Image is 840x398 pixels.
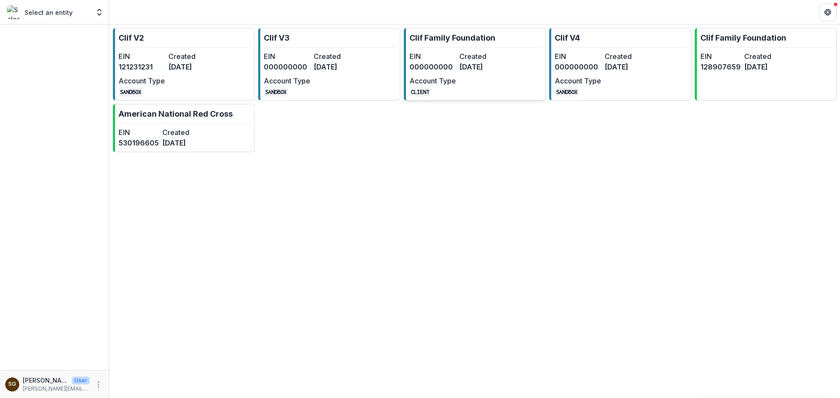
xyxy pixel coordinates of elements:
dd: [DATE] [168,62,215,72]
dt: Created [168,51,215,62]
dd: [DATE] [314,62,360,72]
button: Get Help [819,3,836,21]
dt: EIN [555,51,601,62]
dt: Account Type [119,76,165,86]
dd: 128907659 [700,62,741,72]
a: Clif V4EIN000000000Created[DATE]Account TypeSANDBOX [549,28,691,100]
p: Clif V2 [119,32,144,44]
a: Clif Family FoundationEIN000000000Created[DATE]Account TypeCLIENT [404,28,546,100]
dd: [DATE] [459,62,506,72]
dt: Created [459,51,506,62]
dt: Account Type [409,76,456,86]
dt: Created [605,51,651,62]
p: Clif V3 [264,32,290,44]
code: SANDBOX [264,87,288,97]
div: Sarah Grady [8,381,16,387]
dd: 000000000 [555,62,601,72]
a: American National Red CrossEIN530196605Created[DATE] [113,104,255,152]
dd: [DATE] [744,62,784,72]
button: More [93,379,104,390]
button: Open entity switcher [93,3,105,21]
dt: EIN [119,51,165,62]
p: Clif V4 [555,32,580,44]
a: Clif V2EIN121231231Created[DATE]Account TypeSANDBOX [113,28,255,100]
dd: 000000000 [409,62,456,72]
dt: EIN [700,51,741,62]
p: Select an entity [24,8,73,17]
dt: Created [744,51,784,62]
a: Clif V3EIN000000000Created[DATE]Account TypeSANDBOX [258,28,400,100]
p: [PERSON_NAME][EMAIL_ADDRESS][DOMAIN_NAME] [23,385,90,393]
dt: EIN [119,127,159,138]
code: SANDBOX [555,87,579,97]
dt: EIN [264,51,310,62]
dd: 000000000 [264,62,310,72]
img: Select an entity [7,5,21,19]
p: American National Red Cross [119,108,233,120]
dd: [DATE] [162,138,203,148]
p: Clif Family Foundation [700,32,786,44]
p: Clif Family Foundation [409,32,495,44]
code: CLIENT [409,87,430,97]
dt: Account Type [555,76,601,86]
dd: 530196605 [119,138,159,148]
p: User [72,377,90,384]
dd: [DATE] [605,62,651,72]
dt: Created [314,51,360,62]
p: [PERSON_NAME] [23,376,68,385]
dt: EIN [409,51,456,62]
code: SANDBOX [119,87,143,97]
a: Clif Family FoundationEIN128907659Created[DATE] [695,28,836,100]
dt: Account Type [264,76,310,86]
dt: Created [162,127,203,138]
dd: 121231231 [119,62,165,72]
